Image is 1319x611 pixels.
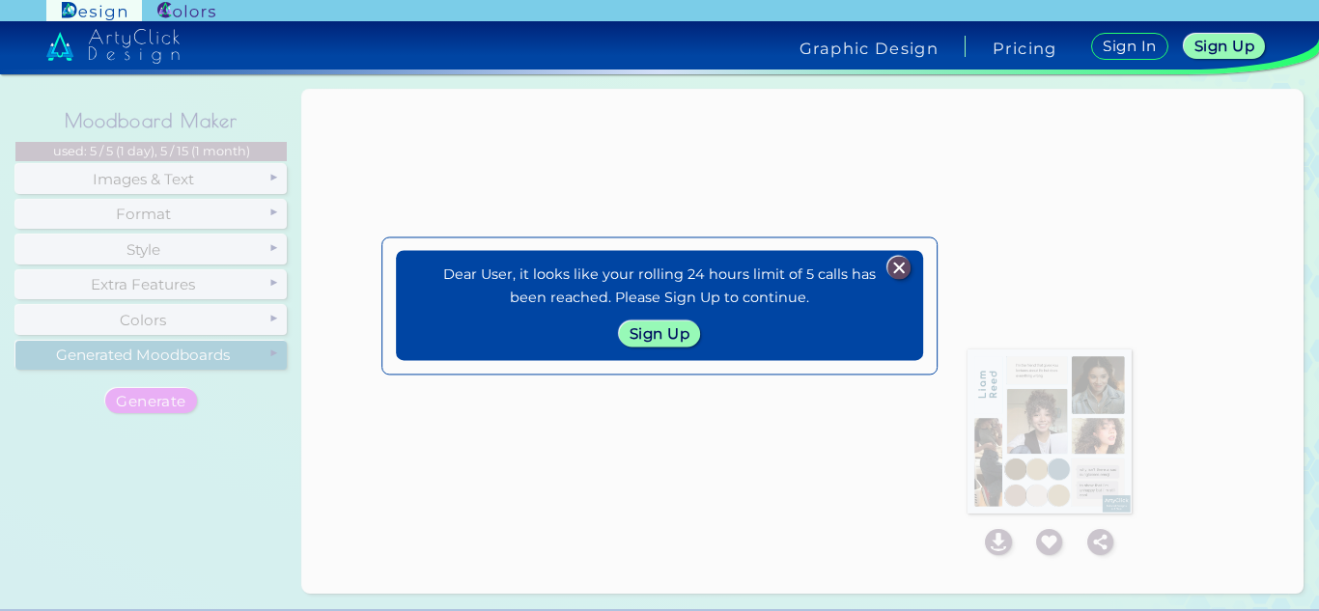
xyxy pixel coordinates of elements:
[630,326,688,341] h5: Sign Up
[800,41,939,56] h4: Graphic Design
[442,264,877,309] p: Dear User, it looks like your rolling 24 hours limit of 5 calls has been reached. Please Sign Up ...
[993,41,1057,56] a: Pricing
[1092,33,1167,60] a: Sign In
[157,2,215,20] img: ArtyClick Colors logo
[619,321,699,347] a: Sign Up
[1104,39,1156,53] h5: Sign In
[1184,34,1264,59] a: Sign Up
[1194,39,1253,53] h5: Sign Up
[887,257,911,280] img: icon_close_white.svg
[46,29,180,64] img: artyclick_design_logo_white_combined_path.svg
